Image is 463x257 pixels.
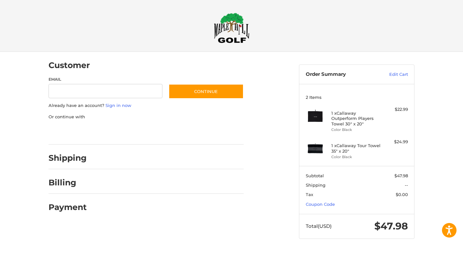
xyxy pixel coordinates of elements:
span: $47.98 [374,220,408,232]
a: Sign in now [105,103,131,108]
iframe: PayPal-venmo [156,126,205,138]
label: Email [49,76,162,82]
span: Shipping [306,182,325,188]
h3: Order Summary [306,71,375,78]
li: Color Black [331,127,381,133]
li: Color Black [331,154,381,160]
button: Continue [169,84,244,99]
h2: Shipping [49,153,87,163]
iframe: PayPal-paypal [47,126,95,138]
iframe: Google Customer Reviews [410,239,463,257]
span: Tax [306,192,313,197]
img: Maple Hill Golf [214,13,249,43]
p: Or continue with [49,114,244,120]
a: Coupon Code [306,202,335,207]
div: $24.99 [382,139,408,145]
div: $22.99 [382,106,408,113]
iframe: PayPal-paylater [101,126,150,138]
span: -- [405,182,408,188]
span: Subtotal [306,173,324,178]
h3: 2 Items [306,95,408,100]
h2: Payment [49,202,87,212]
span: $47.98 [394,173,408,178]
span: Total (USD) [306,223,332,229]
h4: 1 x Callaway Outperform Players Towel 30" x 20" [331,111,381,126]
span: $0.00 [396,192,408,197]
p: Already have an account? [49,102,244,109]
a: Edit Cart [375,71,408,78]
h4: 1 x Callaway Tour Towel 35" x 20" [331,143,381,154]
h2: Billing [49,178,86,188]
h2: Customer [49,60,90,70]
